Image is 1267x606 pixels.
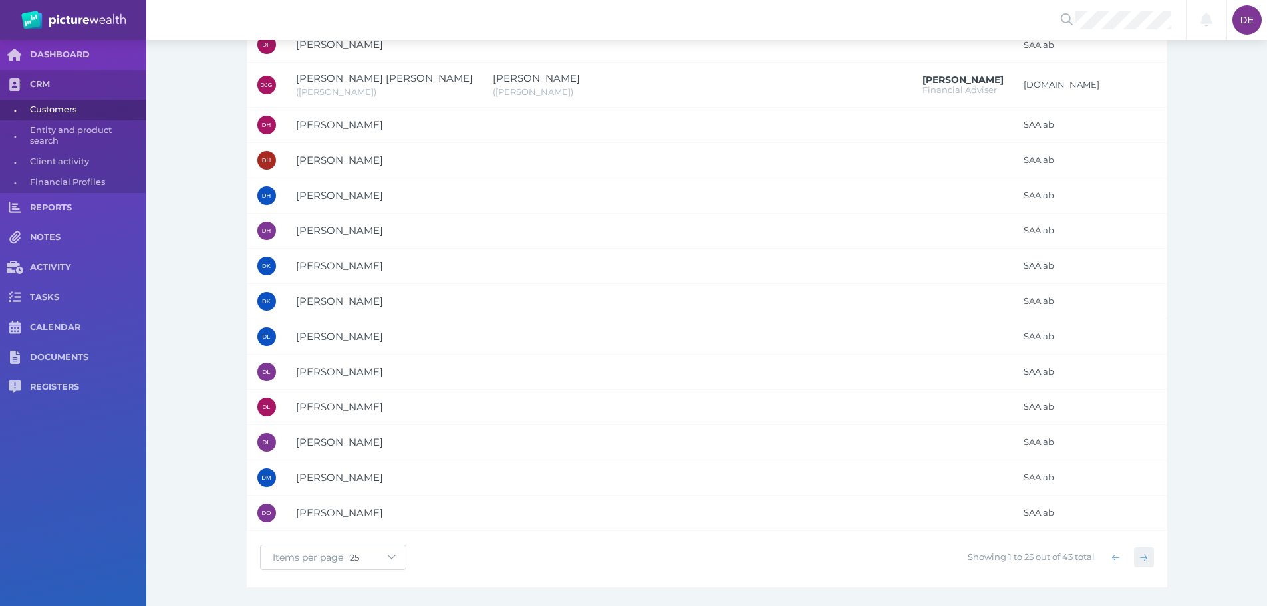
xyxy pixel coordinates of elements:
[1024,260,1103,271] span: SAA.ab
[257,433,276,452] div: Damien Lowe
[262,41,270,48] span: DF
[261,474,271,481] span: DM
[30,382,146,393] span: REGISTERS
[30,322,146,333] span: CALENDAR
[296,154,383,166] span: Damien Hendry
[30,202,146,214] span: REPORTS
[262,263,271,269] span: DK
[296,86,376,97] span: Damien
[257,222,276,240] div: Damien Hutchinson
[922,74,1004,86] span: Grant Teakle
[30,262,146,273] span: ACTIVITY
[257,468,276,487] div: Damien Munn
[257,292,276,311] div: Damien Kent
[296,471,383,484] span: Damien Munn
[1024,154,1103,166] span: SAA.ab
[493,72,580,84] span: Megan A Gooding
[257,35,276,54] div: Damien Fridd
[257,186,276,205] div: Damien Hoskin
[262,122,271,128] span: DH
[1134,547,1154,567] button: Show next page
[1240,15,1254,25] span: DE
[262,192,271,199] span: DH
[296,365,383,378] span: Damien Leitch
[1024,190,1103,201] span: SAA.ab
[1024,436,1103,448] span: SAA.ab
[30,79,146,90] span: CRM
[1024,295,1103,307] span: SAA.ab
[257,257,276,275] div: Damien Kelland
[30,292,146,303] span: TASKS
[257,327,276,346] div: Damien Lee
[296,436,383,448] span: Damien Lowe
[30,120,142,152] span: Entity and product search
[30,49,146,61] span: DASHBOARD
[296,506,383,519] span: Damien Obrien
[30,100,142,120] span: Customers
[260,82,273,88] span: DJG
[257,151,276,170] div: Damien Hendry
[30,352,146,363] span: DOCUMENTS
[922,84,997,95] span: Financial Adviser
[257,76,276,94] div: Damien John Gooding
[1232,5,1262,35] div: Darcie Ercegovich
[493,86,573,97] span: Megan
[1024,472,1103,483] span: SAA.ab
[30,232,146,243] span: NOTES
[263,369,271,375] span: DL
[261,551,350,563] span: Items per page
[1024,119,1103,130] span: SAA.ab
[257,504,276,522] div: Damien Obrien
[257,116,276,134] div: Damien Hanns
[1024,79,1103,90] span: [DOMAIN_NAME]
[296,295,383,307] span: Damien Kent
[1024,39,1103,51] span: SAA.ab
[296,72,473,84] span: Damien John Gooding
[262,510,271,516] span: DO
[257,363,276,381] div: Damien Leitch
[262,298,271,305] span: DK
[296,224,383,237] span: Damien Hutchinson
[1024,366,1103,377] span: SAA.ab
[296,189,383,202] span: Damien Hoskin
[30,152,142,172] span: Client activity
[21,11,126,29] img: PW
[968,551,1095,562] span: Showing 1 to 25 out of 43 total
[1024,331,1103,342] span: SAA.ab
[263,439,271,446] span: DL
[30,172,142,193] span: Financial Profiles
[296,259,383,272] span: Damien Kelland
[1024,401,1103,412] span: SAA.ab
[1024,225,1103,236] span: SAA.ab
[296,38,383,51] span: Damien Fridd
[263,333,271,340] span: DL
[262,157,271,164] span: DH
[296,118,383,131] span: Damien Hanns
[263,404,271,410] span: DL
[296,400,383,413] span: Damien Lorenz
[257,398,276,416] div: Damien Lorenz
[296,330,383,343] span: Damien Lee
[262,227,271,234] span: DH
[1106,547,1126,567] button: Show previous page
[1024,507,1103,518] span: SAA.ab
